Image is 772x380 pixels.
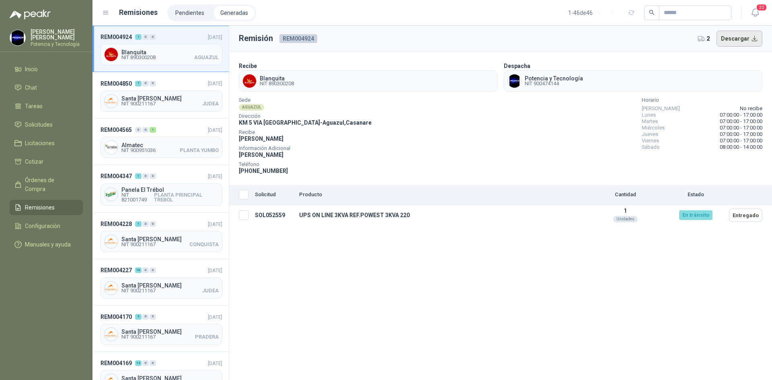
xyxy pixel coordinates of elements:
img: Company Logo [508,74,521,88]
a: REM004170300[DATE] Company LogoSanta [PERSON_NAME]NIT 900211167PRADERA [92,306,229,352]
a: Licitaciones [10,136,83,151]
span: NIT 900211167 [121,101,156,106]
div: 0 [150,360,156,366]
span: REM004347 [101,172,132,181]
span: Licitaciones [25,139,55,148]
p: 1 [588,207,662,214]
span: KM 5 VIA [GEOGRAPHIC_DATA] - Aguazul , Casanare [239,119,372,126]
span: [DATE] [208,360,222,366]
a: REM004924100[DATE] Company LogoBlanquitaNIT 890300208AGUAZUL [92,26,229,72]
span: PLANTA PRINCIPAL TREBOL [154,193,219,202]
span: Teléfono [239,162,372,166]
span: NIT 900211167 [121,288,156,293]
span: [PERSON_NAME] [239,152,283,158]
div: 0 [142,81,149,86]
span: Sábado [642,144,660,150]
span: AGUAZUL [194,55,219,60]
a: Generadas [214,6,255,20]
span: Sede [239,98,372,102]
span: REM004170 [101,312,132,321]
td: SOL052559 [252,205,296,226]
div: 0 [150,314,156,320]
span: PLANTA YUMBO [180,148,219,153]
span: 2 [706,34,710,43]
span: 07:00:00 - 17:00:00 [720,131,762,138]
td: En tránsito [665,205,726,226]
span: Lunes [642,112,656,118]
span: search [649,10,655,15]
span: Panela El Trébol [121,187,219,193]
span: Cotizar [25,157,43,166]
img: Company Logo [243,74,256,88]
button: Entregado [729,209,762,222]
th: Seleccionar/deseleccionar [229,185,252,205]
img: Company Logo [105,188,118,201]
span: NIT 821001749 [121,193,154,202]
h1: Remisiones [119,7,158,18]
span: NIT 890300208 [260,81,294,86]
span: 07:00:00 - 17:00:00 [720,138,762,144]
span: Órdenes de Compra [25,176,75,193]
div: 0 [142,127,149,133]
div: 3 [135,314,142,320]
span: Blanquita [121,49,219,55]
span: Dirección [239,114,372,118]
span: [DATE] [208,80,222,86]
img: Company Logo [105,328,118,341]
span: Manuales y ayuda [25,240,71,249]
span: Jueves [642,131,658,138]
span: [DATE] [208,34,222,40]
span: JUDEA [202,101,219,106]
span: REM004169 [101,359,132,368]
span: [DATE] [208,127,222,133]
span: Viernes [642,138,659,144]
span: Configuración [25,222,60,230]
span: NIT 900951036 [121,148,156,153]
a: REM004565001[DATE] Company LogoAlmatecNIT 900951036PLANTA YUMBO [92,119,229,165]
span: 07:00:00 - 17:00:00 [720,125,762,131]
img: Company Logo [10,30,25,45]
span: Tareas [25,102,43,111]
span: Blanquita [260,76,294,81]
span: REM004924 [279,34,317,43]
span: Remisiones [25,203,55,212]
div: 0 [150,221,156,227]
img: Company Logo [105,235,118,248]
div: 0 [142,34,149,40]
div: AGUAZUL [239,104,264,111]
a: REM0042271600[DATE] Company LogoSanta [PERSON_NAME]NIT 900211167JUDEA [92,259,229,305]
a: Órdenes de Compra [10,173,83,197]
a: REM004228100[DATE] Company LogoSanta [PERSON_NAME]NIT 900211167CONQUISTA [92,213,229,259]
span: NIT 900211167 [121,242,156,247]
span: [PHONE_NUMBER] [239,168,288,174]
div: 1 [135,221,142,227]
div: 0 [142,221,149,227]
th: Solicitud [252,185,296,205]
p: Potencia y Tecnología [31,42,83,47]
span: JUDEA [202,288,219,293]
th: Estado [665,185,726,205]
a: REM004850100[DATE] Company LogoSanta [PERSON_NAME]NIT 900211167JUDEA [92,72,229,118]
img: Company Logo [105,94,118,108]
span: Horario [642,98,762,102]
a: Chat [10,80,83,95]
div: 1 - 46 de 46 [568,6,618,19]
span: [DATE] [208,314,222,320]
span: [DATE] [208,267,222,273]
span: Santa [PERSON_NAME] [121,96,219,101]
span: Miércoles [642,125,665,131]
a: Pendientes [169,6,211,20]
h3: Remisión [239,32,273,45]
button: Descargar [717,31,763,47]
span: NIT 900474144 [525,81,583,86]
a: Inicio [10,62,83,77]
span: REM004227 [101,266,132,275]
div: 0 [135,127,142,133]
img: Company Logo [105,141,118,154]
span: CONQUISTA [189,242,219,247]
b: Despacha [504,63,530,69]
span: REM004850 [101,79,132,88]
span: Chat [25,83,37,92]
